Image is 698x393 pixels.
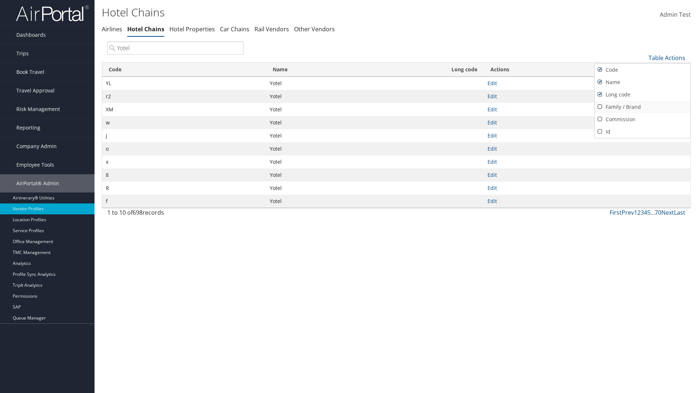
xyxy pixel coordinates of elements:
span: Employee Tools [16,156,54,174]
a: Long code [595,88,690,101]
a: Id [595,126,690,138]
a: Family / Brand [595,101,690,113]
img: airportal-logo.png [16,5,89,22]
span: Reporting [16,119,40,137]
span: Trips [16,44,29,63]
span: Travel Approval [16,82,55,100]
span: Dashboards [16,26,46,44]
span: AirPortal® Admin [16,174,59,192]
span: Book Travel [16,63,44,81]
a: Code [595,64,690,76]
span: Company Admin [16,137,57,155]
span: Risk Management [16,100,60,118]
a: Name [595,76,690,88]
a: Commission [595,113,690,126]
